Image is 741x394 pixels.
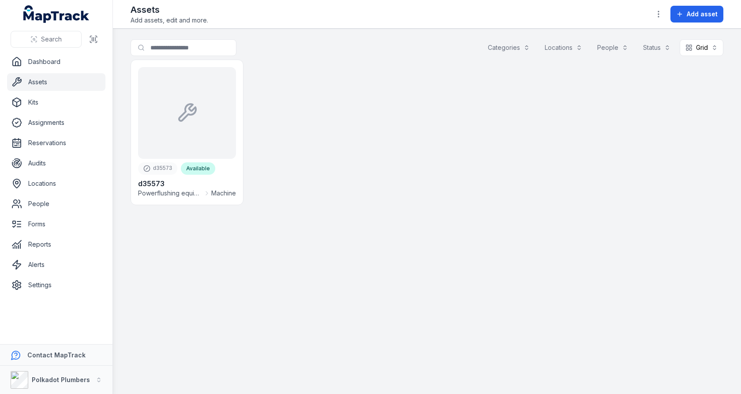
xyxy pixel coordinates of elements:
a: MapTrack [23,5,90,23]
a: Locations [7,175,105,192]
span: Add asset [687,10,718,19]
a: Assets [7,73,105,91]
button: Categories [482,39,535,56]
span: Search [41,35,62,44]
strong: Contact MapTrack [27,351,86,359]
a: Alerts [7,256,105,274]
a: Kits [7,94,105,111]
button: Locations [539,39,588,56]
span: Add assets, edit and more. [131,16,208,25]
a: People [7,195,105,213]
button: People [591,39,634,56]
button: Grid [680,39,723,56]
a: Reports [7,236,105,253]
a: Audits [7,154,105,172]
a: Reservations [7,134,105,152]
a: Forms [7,215,105,233]
button: Add asset [670,6,723,23]
strong: Polkadot Plumbers [32,376,90,383]
h2: Assets [131,4,208,16]
button: Search [11,31,82,48]
a: Settings [7,276,105,294]
button: Status [637,39,676,56]
a: Dashboard [7,53,105,71]
a: Assignments [7,114,105,131]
